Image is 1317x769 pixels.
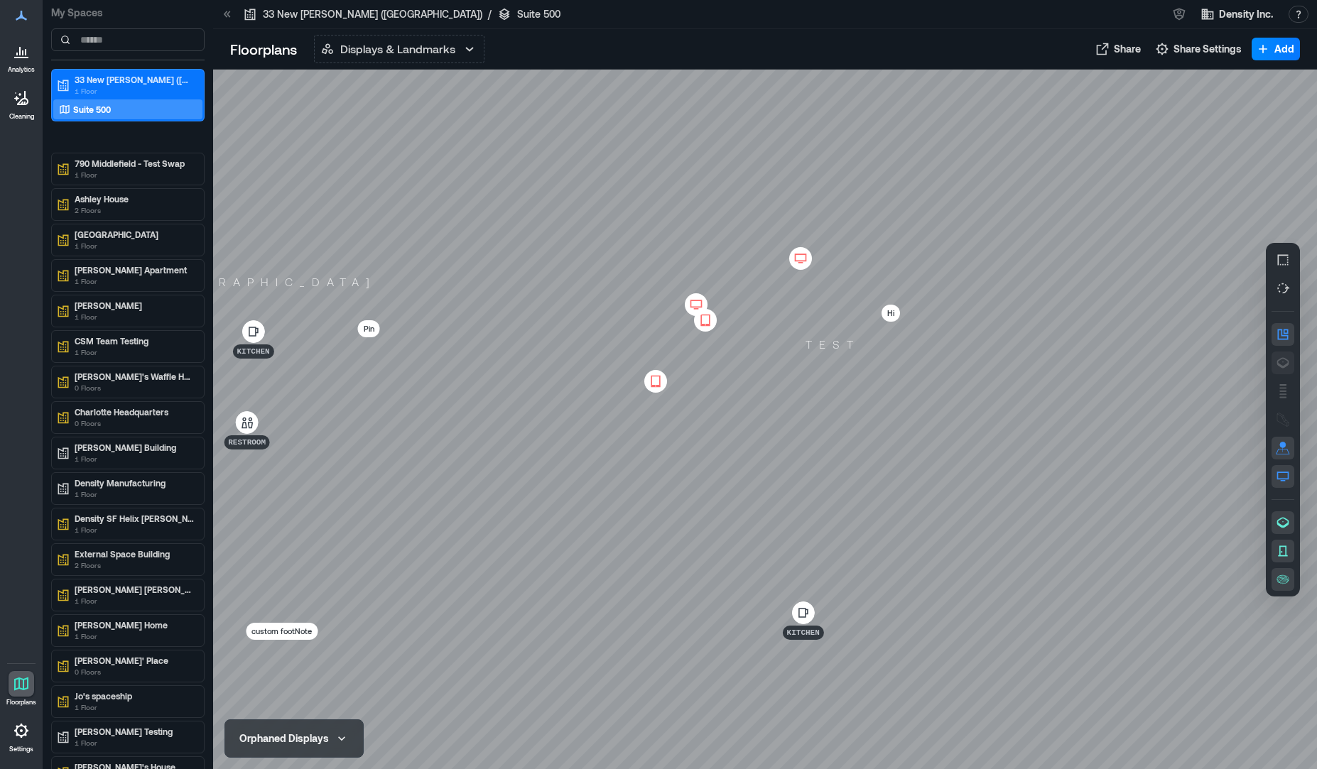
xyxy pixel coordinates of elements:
[234,729,354,748] button: Orphaned Displays
[4,34,39,78] a: Analytics
[4,714,38,758] a: Settings
[75,204,194,216] p: 2 Floors
[75,240,194,251] p: 1 Floor
[51,6,205,20] p: My Spaces
[75,726,194,737] p: [PERSON_NAME] Testing
[75,418,194,429] p: 0 Floors
[1252,38,1300,60] button: Add
[75,737,194,748] p: 1 Floor
[75,74,194,85] p: 33 New [PERSON_NAME] ([GEOGRAPHIC_DATA])
[75,85,194,97] p: 1 Floor
[75,229,194,240] p: [GEOGRAPHIC_DATA]
[75,300,194,311] p: [PERSON_NAME]
[75,276,194,287] p: 1 Floor
[488,7,492,21] p: /
[364,322,374,336] p: Pin
[1091,38,1145,60] button: Share
[75,311,194,322] p: 1 Floor
[75,595,194,606] p: 1 Floor
[239,731,329,746] div: Orphaned Displays
[75,477,194,489] p: Density Manufacturing
[314,35,484,63] button: Displays & Landmarks
[75,548,194,560] p: External Space Building
[340,40,455,58] p: Displays & Landmarks
[887,306,894,320] p: Hi
[75,655,194,666] p: [PERSON_NAME]' Place
[787,627,820,638] p: Kitchen
[6,698,36,707] p: Floorplans
[75,524,194,535] p: 1 Floor
[1151,38,1246,60] button: Share Settings
[228,437,266,448] p: Restroom
[1174,42,1242,56] span: Share Settings
[4,81,39,125] a: Cleaning
[75,371,194,382] p: [PERSON_NAME]'s Waffle House
[75,489,194,500] p: 1 Floor
[2,667,40,711] a: Floorplans
[75,382,194,393] p: 0 Floors
[9,745,33,753] p: Settings
[798,337,860,351] p: test
[517,7,560,21] p: Suite 500
[75,453,194,464] p: 1 Floor
[75,702,194,713] p: 1 Floor
[230,39,297,59] p: Floorplans
[9,112,34,121] p: Cleaning
[1196,3,1277,26] button: Density Inc.
[75,264,194,276] p: [PERSON_NAME] Apartment
[237,346,269,357] p: Kitchen
[75,158,194,169] p: 790 Middlefield - Test Swap
[75,513,194,524] p: Density SF Helix [PERSON_NAME] TEST
[8,65,35,74] p: Analytics
[75,619,194,631] p: [PERSON_NAME] Home
[75,666,194,677] p: 0 Floors
[75,631,194,642] p: 1 Floor
[251,624,312,638] p: custom footNote
[75,406,194,418] p: Charlotte Headquarters
[75,169,194,180] p: 1 Floor
[1219,7,1273,21] span: Density Inc.
[75,347,194,358] p: 1 Floor
[73,104,111,115] p: Suite 500
[75,335,194,347] p: CSM Team Testing
[75,690,194,702] p: Jo's spaceship
[75,442,194,453] p: [PERSON_NAME] Building
[75,584,194,595] p: [PERSON_NAME] [PERSON_NAME] Gather
[75,193,194,204] p: Ashley House
[1114,42,1141,56] span: Share
[141,275,376,289] p: [GEOGRAPHIC_DATA]
[263,7,482,21] p: 33 New [PERSON_NAME] ([GEOGRAPHIC_DATA])
[75,560,194,571] p: 2 Floors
